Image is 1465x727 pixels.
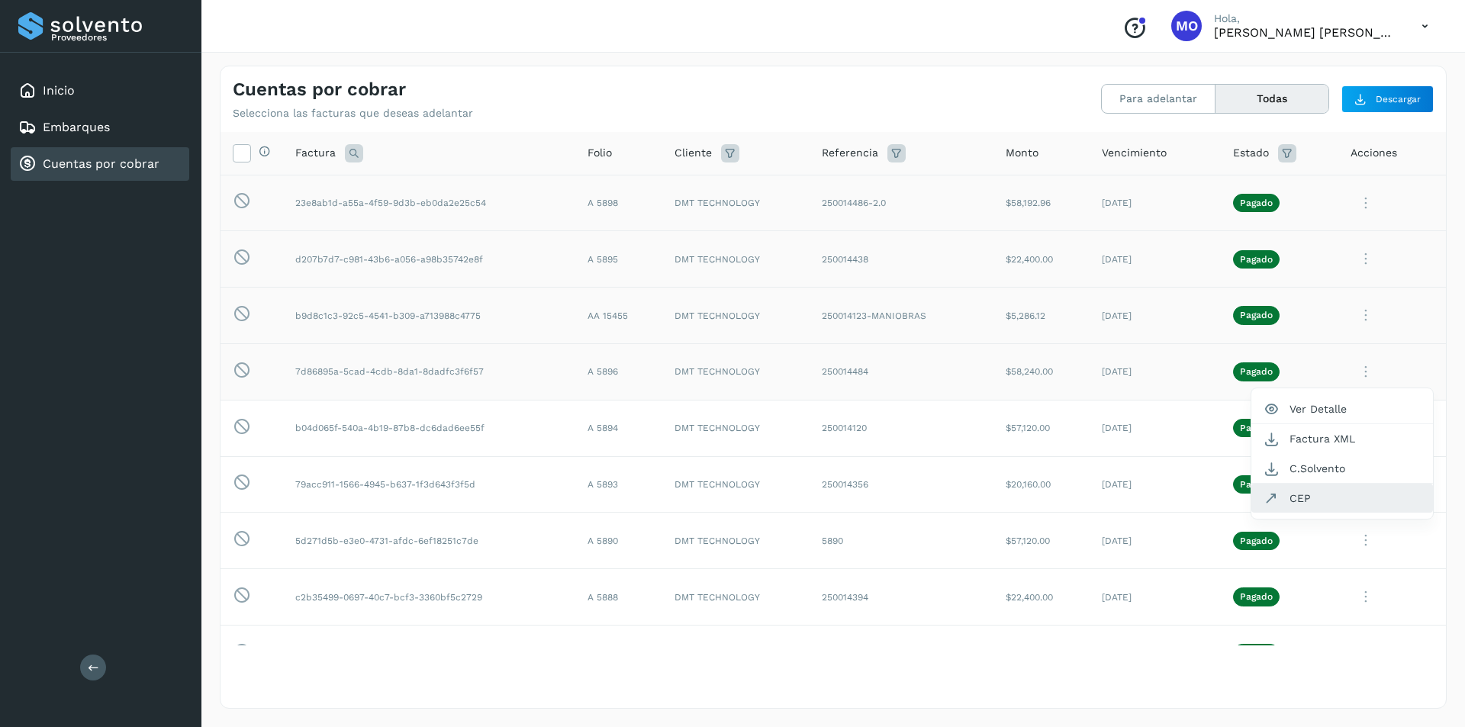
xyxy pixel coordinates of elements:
[1251,424,1433,453] button: Factura XML
[11,111,189,144] div: Embarques
[1251,454,1433,484] button: C.Solvento
[1251,394,1433,424] button: Ver Detalle
[43,120,110,134] a: Embarques
[11,147,189,181] div: Cuentas por cobrar
[43,83,75,98] a: Inicio
[1251,484,1433,513] button: CEP
[11,74,189,108] div: Inicio
[43,156,159,171] a: Cuentas por cobrar
[51,32,183,43] p: Proveedores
